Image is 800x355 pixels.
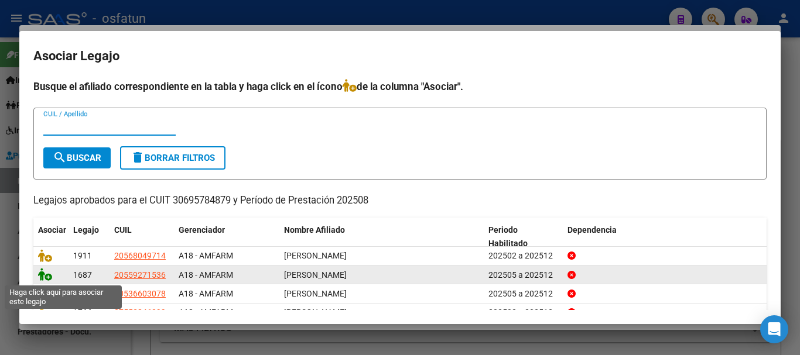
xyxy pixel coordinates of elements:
[279,218,484,256] datatable-header-cell: Nombre Afiliado
[33,79,767,94] h4: Busque el afiliado correspondiente en la tabla y haga click en el ícono de la columna "Asociar".
[73,308,92,317] span: 1766
[131,150,145,164] mat-icon: delete
[488,225,528,248] span: Periodo Habilitado
[73,225,99,235] span: Legajo
[120,146,225,170] button: Borrar Filtros
[488,287,558,301] div: 202505 a 202512
[179,270,233,280] span: A18 - AMFARM
[69,218,110,256] datatable-header-cell: Legajo
[284,289,347,298] span: VILLALOBOS CIRO ISAIAS
[33,194,767,208] p: Legajos aprobados para el CUIT 30695784879 y Período de Prestación 202508
[114,270,166,280] span: 20559271536
[284,251,347,260] span: MAZZONI GENARO LEONEL
[73,270,92,280] span: 1687
[73,251,92,260] span: 1911
[114,289,166,298] span: 20536603078
[179,308,233,317] span: A18 - AMFARM
[760,315,788,343] div: Open Intercom Messenger
[114,308,166,317] span: 27553846299
[174,218,279,256] datatable-header-cell: Gerenciador
[179,251,233,260] span: A18 - AMFARM
[38,225,66,235] span: Asociar
[114,225,132,235] span: CUIL
[567,225,617,235] span: Dependencia
[284,308,347,317] span: TUCCI MORETTA MARIA VICTORIA
[488,249,558,263] div: 202502 a 202512
[114,251,166,260] span: 20568049714
[484,218,563,256] datatable-header-cell: Periodo Habilitado
[488,268,558,282] div: 202505 a 202512
[110,218,174,256] datatable-header-cell: CUIL
[179,225,225,235] span: Gerenciador
[488,306,558,319] div: 202502 a 202512
[43,147,111,168] button: Buscar
[179,289,233,298] span: A18 - AMFARM
[53,150,67,164] mat-icon: search
[33,45,767,67] h2: Asociar Legajo
[33,218,69,256] datatable-header-cell: Asociar
[284,270,347,280] span: VILLALOBOS AGUSTIN BRUNO
[131,153,215,163] span: Borrar Filtros
[284,225,345,235] span: Nombre Afiliado
[73,289,92,298] span: 1692
[53,153,101,163] span: Buscar
[563,218,767,256] datatable-header-cell: Dependencia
